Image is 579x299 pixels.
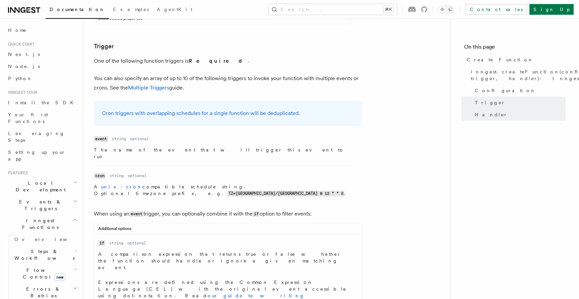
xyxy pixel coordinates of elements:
button: Steps & Workflows [12,245,79,264]
span: Quick start [5,42,35,47]
button: Search...⌘K [268,4,397,15]
h4: On this page [464,43,566,54]
dd: string [112,136,126,141]
button: Inngest Functions [5,215,79,233]
span: Steps & Workflows [12,248,75,261]
span: Python [8,76,33,81]
a: Examples [109,2,153,18]
a: Python [5,72,79,84]
p: When using an trigger, you can optionally combine it with the option to filter events: [94,209,362,219]
a: Next.js [5,48,79,60]
a: AgentKit [153,2,196,18]
a: Your first Functions [5,109,79,127]
span: Your first Functions [8,112,48,124]
kbd: ⌘K [384,6,393,13]
code: if [98,240,105,246]
button: Flow Controlnew [12,264,79,283]
span: Node.js [8,64,40,69]
a: Create Function [464,54,566,66]
a: Leveraging Steps [5,127,79,146]
a: inngest.createFunction(configuration, trigger, handler): InngestFunction [468,66,566,84]
a: Overview [12,233,79,245]
span: Home [8,27,27,34]
span: Create Function [467,56,533,63]
button: Events & Triggers [5,196,79,215]
a: Install the SDK [5,97,79,109]
span: Examples [113,7,149,12]
p: A comparison expression that returns true or false whether the function should handle or ignore a... [98,251,347,271]
span: Flow Control [12,267,74,280]
a: Trigger [94,42,114,51]
p: You can also specify an array of up to 10 of the following triggers to invoke your function with ... [94,74,362,93]
a: Sign Up [529,4,574,15]
a: Trigger [472,97,566,109]
span: Features [5,170,28,176]
code: TZ=[GEOGRAPHIC_DATA]/[GEOGRAPHIC_DATA] 0 12 * * 5 [227,191,344,196]
span: Local Development [5,180,73,193]
span: Errors & Retries [12,286,73,299]
a: Handler [472,109,566,121]
span: Handler [475,111,508,118]
code: event [94,136,108,142]
code: if [253,211,260,217]
a: Setting up your app [5,146,79,165]
span: Setting up your app [8,149,66,162]
strong: Required [189,58,248,64]
a: Home [5,24,79,36]
span: Inngest tour [5,90,38,95]
dd: optional [130,136,149,141]
p: Cron triggers with overlapping schedules for a single function will be deduplicated. [102,109,354,118]
span: AgentKit [157,7,192,12]
p: The name of the event that will trigger this event to run [94,146,351,160]
span: Overview [14,237,83,242]
span: new [54,274,65,281]
span: Trigger [475,99,505,106]
div: Additional options [94,226,362,234]
button: Toggle dark mode [438,5,454,13]
a: unix-cron [101,184,142,189]
a: Documentation [46,2,109,19]
dd: optional [127,240,146,246]
dd: string [110,173,124,178]
a: Multiple Triggers [128,84,169,91]
a: Node.js [5,60,79,72]
span: Configuration [475,87,536,94]
span: Events & Triggers [5,198,73,212]
code: event [129,211,143,217]
span: Next.js [8,52,40,57]
span: Install the SDK [8,100,77,105]
a: Configuration [472,84,566,97]
span: Inngest Functions [5,217,72,231]
dd: string [109,240,123,246]
p: One of the following function triggers is . [94,56,362,66]
dd: optional [128,173,146,178]
button: Local Development [5,177,79,196]
p: A compatible schedule string. Optional timezone prefix, e.g. . [94,183,351,197]
code: cron [94,173,106,179]
span: Leveraging Steps [8,131,65,143]
span: Documentation [50,7,105,12]
a: Contact sales [465,4,527,15]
